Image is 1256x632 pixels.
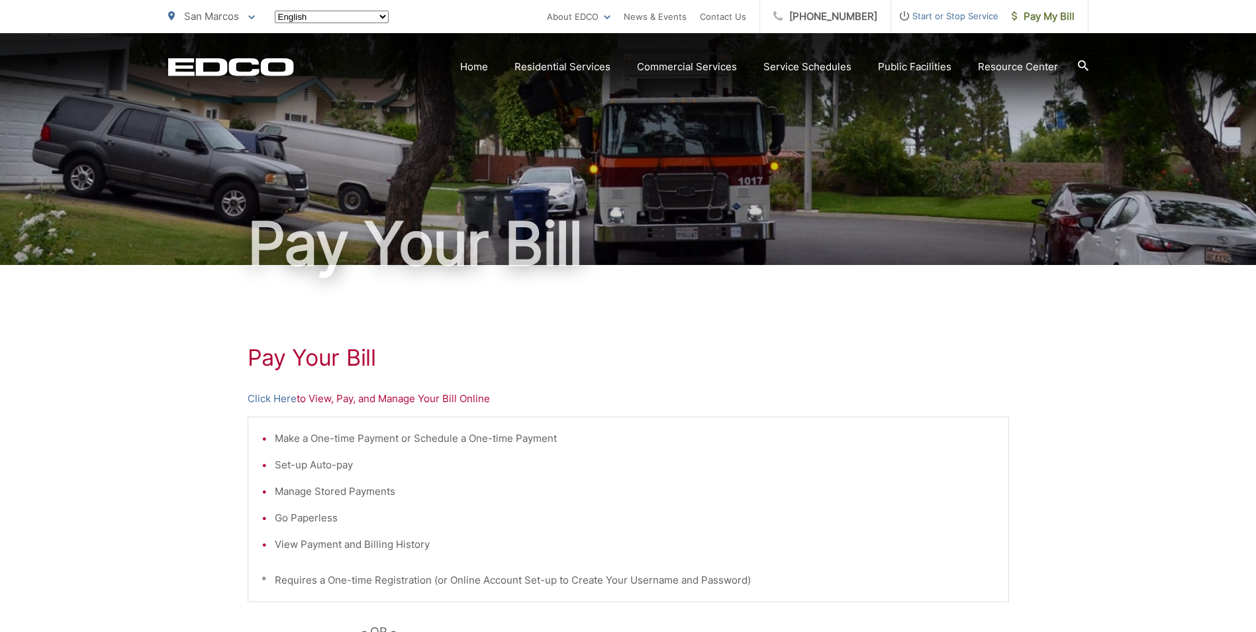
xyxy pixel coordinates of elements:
[248,344,1009,371] h1: Pay Your Bill
[168,211,1088,277] h1: Pay Your Bill
[275,537,995,553] li: View Payment and Billing History
[248,391,1009,407] p: to View, Pay, and Manage Your Bill Online
[248,391,297,407] a: Click Here
[460,59,488,75] a: Home
[275,484,995,500] li: Manage Stored Payments
[168,58,294,76] a: EDCD logo. Return to the homepage.
[514,59,610,75] a: Residential Services
[1012,9,1075,25] span: Pay My Bill
[700,9,746,25] a: Contact Us
[275,431,995,447] li: Make a One-time Payment or Schedule a One-time Payment
[184,10,239,23] span: San Marcos
[637,59,737,75] a: Commercial Services
[547,9,610,25] a: About EDCO
[978,59,1058,75] a: Resource Center
[275,457,995,473] li: Set-up Auto-pay
[262,572,995,588] p: * Requires a One-time Registration (or Online Account Set-up to Create Your Username and Password)
[275,510,995,526] li: Go Paperless
[878,59,951,75] a: Public Facilities
[275,11,389,23] select: Select a language
[624,9,687,25] a: News & Events
[763,59,851,75] a: Service Schedules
